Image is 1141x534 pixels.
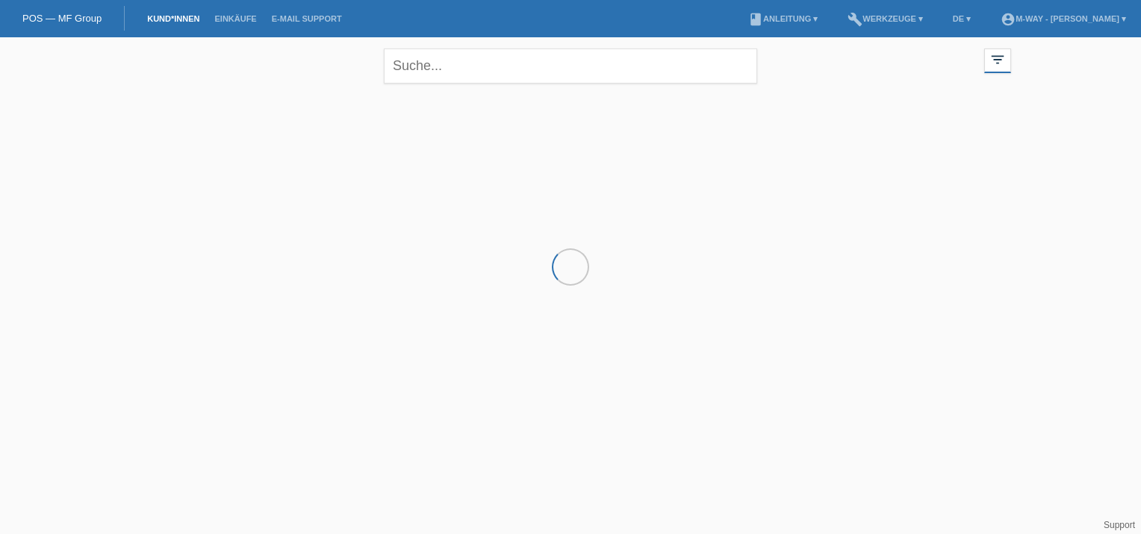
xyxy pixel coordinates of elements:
[989,51,1006,68] i: filter_list
[1104,520,1135,530] a: Support
[741,14,825,23] a: bookAnleitung ▾
[1001,12,1016,27] i: account_circle
[840,14,930,23] a: buildWerkzeuge ▾
[748,12,763,27] i: book
[140,14,207,23] a: Kund*innen
[848,12,862,27] i: build
[264,14,349,23] a: E-Mail Support
[945,14,978,23] a: DE ▾
[384,48,757,84] input: Suche...
[993,14,1134,23] a: account_circlem-way - [PERSON_NAME] ▾
[207,14,264,23] a: Einkäufe
[22,13,102,24] a: POS — MF Group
